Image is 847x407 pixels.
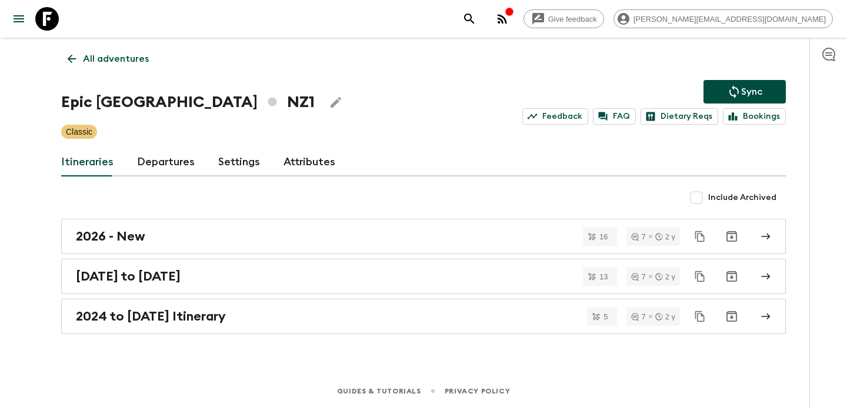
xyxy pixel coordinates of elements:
[592,273,615,281] span: 13
[61,219,786,254] a: 2026 - New
[655,233,675,241] div: 2 y
[631,273,645,281] div: 7
[593,108,636,125] a: FAQ
[76,309,226,324] h2: 2024 to [DATE] Itinerary
[61,47,155,71] a: All adventures
[631,233,645,241] div: 7
[324,91,348,114] button: Edit Adventure Title
[61,259,786,294] a: [DATE] to [DATE]
[61,299,786,334] a: 2024 to [DATE] Itinerary
[522,108,588,125] a: Feedback
[689,306,711,327] button: Duplicate
[641,108,718,125] a: Dietary Reqs
[708,192,776,203] span: Include Archived
[613,9,833,28] div: [PERSON_NAME][EMAIL_ADDRESS][DOMAIN_NAME]
[76,269,181,284] h2: [DATE] to [DATE]
[655,313,675,321] div: 2 y
[218,148,260,176] a: Settings
[137,148,195,176] a: Departures
[596,313,615,321] span: 5
[689,266,711,287] button: Duplicate
[592,233,615,241] span: 16
[655,273,675,281] div: 2 y
[720,305,743,328] button: Archive
[66,126,92,138] p: Classic
[284,148,335,176] a: Attributes
[631,313,645,321] div: 7
[741,85,762,99] p: Sync
[627,15,832,24] span: [PERSON_NAME][EMAIL_ADDRESS][DOMAIN_NAME]
[689,226,711,247] button: Duplicate
[83,52,149,66] p: All adventures
[76,229,145,244] h2: 2026 - New
[542,15,603,24] span: Give feedback
[523,9,604,28] a: Give feedback
[61,91,315,114] h1: Epic [GEOGRAPHIC_DATA] NZ1
[445,385,510,398] a: Privacy Policy
[61,148,114,176] a: Itineraries
[720,225,743,248] button: Archive
[7,7,31,31] button: menu
[703,80,786,104] button: Sync adventure departures to the booking engine
[723,108,786,125] a: Bookings
[720,265,743,288] button: Archive
[337,385,421,398] a: Guides & Tutorials
[458,7,481,31] button: search adventures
